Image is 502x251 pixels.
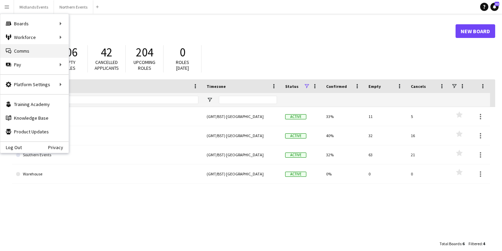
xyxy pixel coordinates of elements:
span: Cancels [411,84,426,89]
a: 32 [490,3,499,11]
div: 0% [322,164,364,183]
span: Upcoming roles [134,59,155,71]
div: 0 [364,164,407,183]
h1: Boards [12,26,456,36]
div: 32 [364,126,407,145]
span: Confirmed [326,84,347,89]
span: 0 [180,45,185,60]
a: Privacy [48,145,69,150]
button: Midlands Events [14,0,54,14]
span: Cancelled applicants [95,59,119,71]
div: 40% [322,126,364,145]
div: Platform Settings [0,78,69,91]
div: 11 [364,107,407,126]
span: Empty [368,84,381,89]
span: 6 [462,241,464,246]
a: Warehouse [16,164,198,184]
button: Northern Events [54,0,93,14]
a: Product Updates [0,125,69,138]
div: (GMT/BST) [GEOGRAPHIC_DATA] [203,126,281,145]
a: Southern Events [16,145,198,164]
span: Total Boards [440,241,461,246]
div: (GMT/BST) [GEOGRAPHIC_DATA] [203,107,281,126]
span: Active [285,133,306,138]
div: 5 [407,107,449,126]
span: Active [285,114,306,119]
a: Training Academy [0,97,69,111]
div: 16 [407,126,449,145]
span: Active [285,172,306,177]
div: 32% [322,145,364,164]
a: Northern Events [16,126,198,145]
div: 0 [407,164,449,183]
div: : [469,237,485,250]
span: Roles [DATE] [176,59,189,71]
span: Active [285,153,306,158]
div: 33% [322,107,364,126]
a: New Board [456,24,495,38]
span: Timezone [207,84,226,89]
input: Timezone Filter Input [219,96,277,104]
div: Workforce [0,30,69,44]
div: (GMT/BST) [GEOGRAPHIC_DATA] [203,164,281,183]
span: Filtered [469,241,482,246]
a: Comms [0,44,69,58]
div: Pay [0,58,69,71]
span: 32 [494,2,499,6]
a: Log Out [0,145,22,150]
div: (GMT/BST) [GEOGRAPHIC_DATA] [203,145,281,164]
a: Midlands Events [16,107,198,126]
div: 63 [364,145,407,164]
div: : [440,237,464,250]
span: Status [285,84,298,89]
button: Open Filter Menu [207,97,213,103]
input: Board name Filter Input [28,96,198,104]
span: 204 [136,45,153,60]
a: Knowledge Base [0,111,69,125]
span: 42 [101,45,112,60]
div: Boards [0,17,69,30]
div: 21 [407,145,449,164]
span: 4 [483,241,485,246]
